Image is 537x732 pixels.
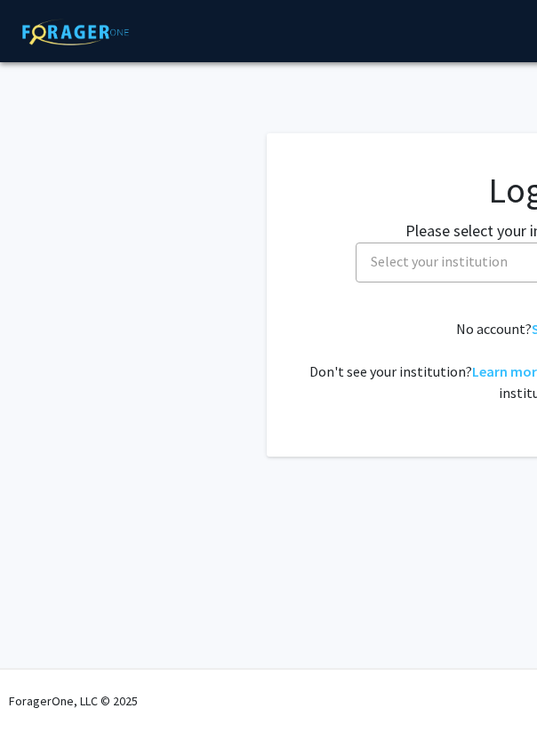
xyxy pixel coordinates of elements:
img: ForagerOne Logo [13,19,138,45]
div: ForagerOne, LLC © 2025 [9,670,138,732]
span: Select your institution [371,252,508,270]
